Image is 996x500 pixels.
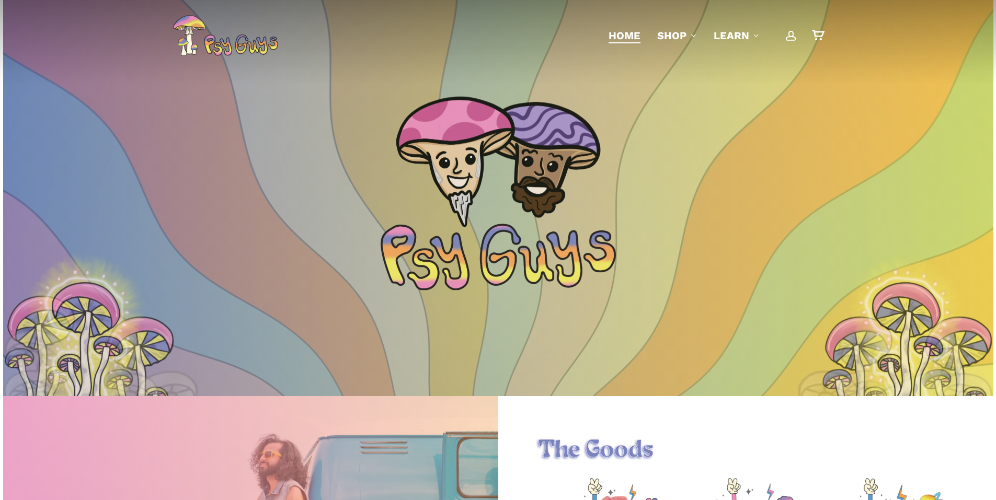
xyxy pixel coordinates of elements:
[173,15,278,56] img: PsyGuys
[657,28,697,43] a: Shop
[3,287,160,448] img: Illustration of a cluster of tall mushrooms with light caps and dark gills, viewed from below.
[657,29,686,42] span: Shop
[843,250,974,437] img: Colorful psychedelic mushrooms with pink, blue, and yellow patterns on a glowing yellow background.
[797,329,954,490] img: Illustration of a cluster of tall mushrooms with light caps and dark gills, viewed from below.
[381,224,616,290] img: Psychedelic PsyGuys Text Logo
[609,29,640,42] span: Home
[609,28,640,43] a: Home
[837,287,993,448] img: Illustration of a cluster of tall mushrooms with light caps and dark gills, viewed from below.
[538,436,954,466] h1: The Goods
[714,28,760,43] a: Learn
[714,29,749,42] span: Learn
[394,83,603,240] img: PsyGuys Heads Logo
[22,250,153,437] img: Colorful psychedelic mushrooms with pink, blue, and yellow patterns on a glowing yellow background.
